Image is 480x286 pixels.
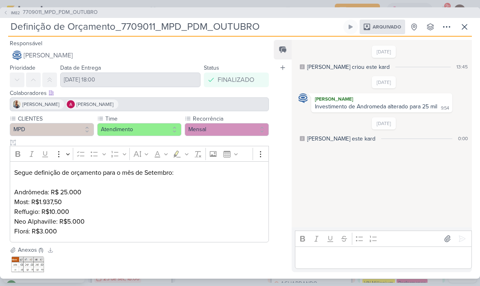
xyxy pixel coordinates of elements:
[10,64,35,71] label: Prioridade
[10,48,269,63] button: [PERSON_NAME]
[14,207,264,236] p: Reffugio: R$10.000 Neo Alphaville: R$5.000 Florá: R$3.000
[13,100,21,108] img: Iara Santos
[347,24,354,30] div: Ligar relógio
[315,103,437,110] div: Investimento de Andromeda alterado para 25 mil
[298,93,308,103] img: Caroline Traven De Andrade
[456,63,468,70] div: 13:45
[313,95,451,103] div: [PERSON_NAME]
[105,114,181,123] label: Time
[360,20,405,34] div: Arquivado
[192,114,269,123] label: Recorrência
[307,134,375,143] div: [PERSON_NAME] este kard
[14,168,264,207] p: Segue definição de orçamento para o mês de Setembro: Andrômeda: R$ 25.000 Most: R$1.937,50
[97,123,181,136] button: Atendimento
[10,161,269,242] div: Editor editing area: main
[18,246,43,254] div: Anexos (1)
[17,114,94,123] label: CLIENTES
[76,101,113,108] span: [PERSON_NAME]
[441,105,449,112] div: 9:54
[24,51,73,60] span: [PERSON_NAME]
[458,135,468,142] div: 0:00
[22,101,59,108] span: [PERSON_NAME]
[185,123,269,136] button: Mensal
[295,246,472,269] div: Editor editing area: main
[10,89,269,97] div: Colaboradores
[204,73,269,87] button: FINALIZADO
[295,231,472,246] div: Editor toolbar
[60,73,201,87] input: Select a date
[204,64,219,71] label: Status
[218,75,254,85] div: FINALIZADO
[373,24,401,29] span: Arquivado
[307,63,390,71] div: [PERSON_NAME] criou este kard
[12,51,22,60] img: Caroline Traven De Andrade
[10,40,42,47] label: Responsável
[10,146,269,162] div: Editor toolbar
[60,64,101,71] label: Data de Entrega
[8,20,342,34] input: Kard Sem Título
[10,123,94,136] button: MPD
[67,100,75,108] img: Alessandra Gomes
